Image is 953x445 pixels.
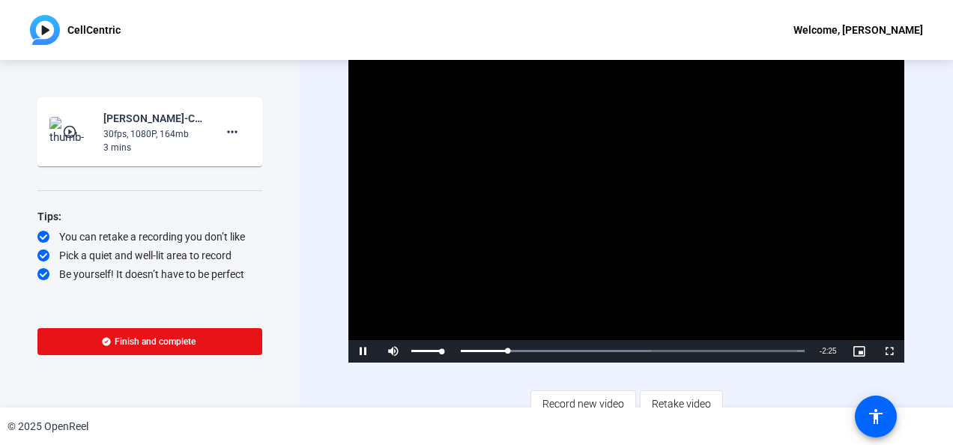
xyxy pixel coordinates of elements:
[820,347,822,355] span: -
[103,109,204,127] div: [PERSON_NAME]-CellCentric-CellCentric-1759495287440-webcam
[223,123,241,141] mat-icon: more_horiz
[37,248,262,263] div: Pick a quiet and well-lit area to record
[103,141,204,154] div: 3 mins
[411,350,442,352] div: Volume Level
[37,328,262,355] button: Finish and complete
[822,347,836,355] span: 2:25
[348,340,378,363] button: Pause
[640,390,723,417] button: Retake video
[30,15,60,45] img: OpenReel logo
[62,124,80,139] mat-icon: play_circle_outline
[378,340,408,363] button: Mute
[793,21,923,39] div: Welcome, [PERSON_NAME]
[103,127,204,141] div: 30fps, 1080P, 164mb
[461,350,804,352] div: Progress Bar
[874,340,904,363] button: Fullscreen
[115,336,196,348] span: Finish and complete
[7,419,88,435] div: © 2025 OpenReel
[542,390,624,418] span: Record new video
[67,21,121,39] p: CellCentric
[49,117,94,147] img: thumb-nail
[652,390,711,418] span: Retake video
[37,267,262,282] div: Be yourself! It doesn’t have to be perfect
[37,229,262,244] div: You can retake a recording you don’t like
[37,208,262,225] div: Tips:
[348,50,904,363] div: Video Player
[867,408,885,426] mat-icon: accessibility
[844,340,874,363] button: Picture-in-Picture
[530,390,636,417] button: Record new video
